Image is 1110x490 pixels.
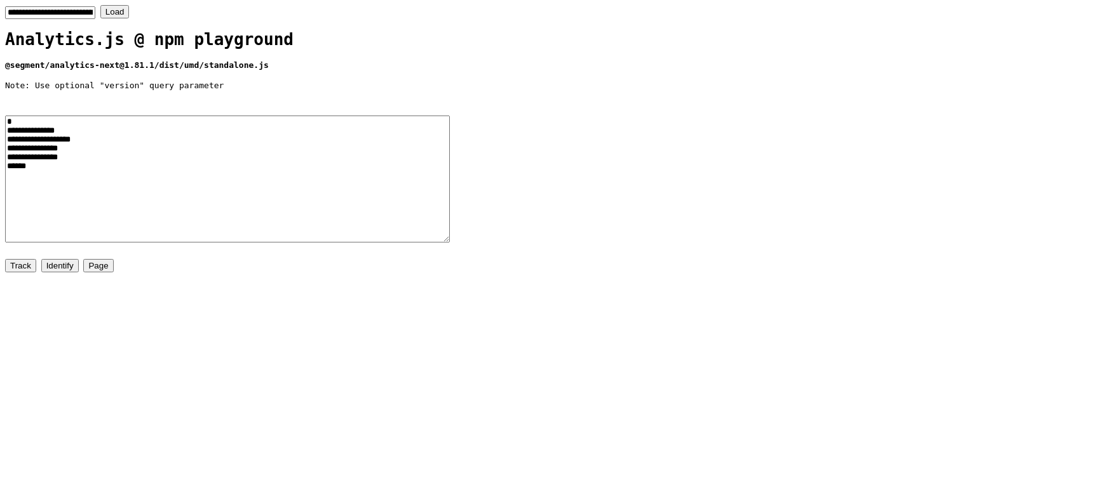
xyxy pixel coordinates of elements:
[100,5,130,18] button: Load
[5,30,1105,49] h1: Analytics.js @ npm playground
[5,60,1105,70] h4: @segment/analytics-next@1.81.1/dist/umd/standalone.js
[41,259,79,272] button: Identify
[5,259,36,272] button: Track
[5,81,1105,90] p: Note: Use optional "version" query parameter
[83,259,113,272] button: Page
